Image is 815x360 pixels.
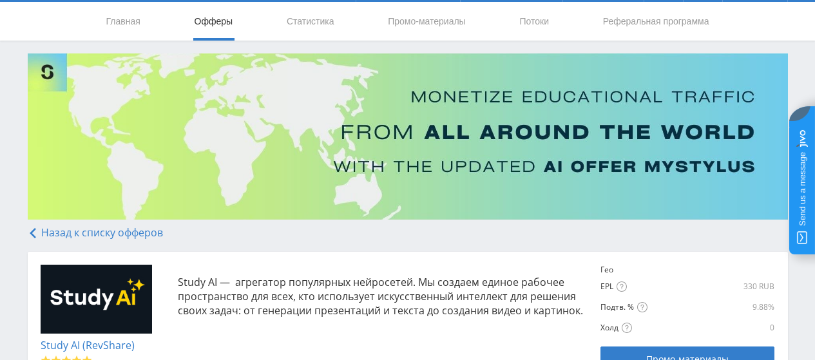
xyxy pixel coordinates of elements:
div: 9.88% [718,302,774,312]
a: Статистика [285,2,336,41]
a: Офферы [193,2,235,41]
img: 26da8b37dabeab13929e644082f29e99.jpg [41,265,153,334]
a: Главная [105,2,142,41]
div: 330 RUB [644,281,774,292]
a: Промо-материалы [387,2,466,41]
a: Study AI (RevShare) [41,338,135,352]
div: EPL [600,281,642,292]
div: Гео [600,265,642,275]
p: Study AI — агрегатор популярных нейросетей. Мы создаем единое рабочее пространство для всех, кто ... [178,275,588,317]
a: Назад к списку офферов [28,225,163,240]
img: Banner [28,53,788,220]
div: 0 [718,323,774,333]
a: Потоки [518,2,550,41]
div: Холд [600,323,716,334]
div: Подтв. % [600,302,716,313]
a: Реферальная программа [602,2,711,41]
